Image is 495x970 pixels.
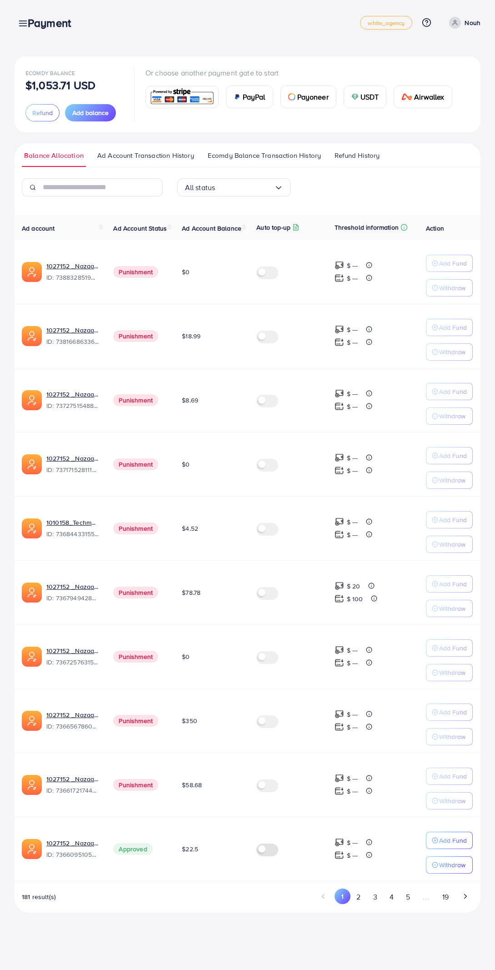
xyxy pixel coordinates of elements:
[46,518,99,539] div: <span class='underline'>1010158_Techmanistan pk acc_1715599413927</span></br>7368443315504726017
[46,658,99,667] span: ID: 7367257631523782657
[414,91,444,102] span: Airwallex
[347,517,358,528] p: $ ---
[46,401,99,410] span: ID: 7372751548805726224
[426,279,473,297] button: Withdraw
[347,529,358,540] p: $ ---
[426,472,473,489] button: Withdraw
[439,258,467,269] p: Add Fund
[426,600,473,617] button: Withdraw
[335,151,380,161] span: Refund History
[335,774,344,783] img: top-up amount
[445,17,480,29] a: Nouh
[344,85,387,108] a: cardUSDT
[46,529,99,538] span: ID: 7368443315504726017
[113,587,158,598] span: Punishment
[46,454,99,475] div: <span class='underline'>1027152 _Nazaagency_04</span></br>7371715281112170513
[439,603,465,614] p: Withdraw
[46,710,99,731] div: <span class='underline'>1027152 _Nazaagency_0051</span></br>7366567860828749825
[46,465,99,474] span: ID: 7371715281112170513
[347,709,358,720] p: $ ---
[335,337,344,347] img: top-up amount
[297,91,329,102] span: Payoneer
[439,795,465,806] p: Withdraw
[182,524,198,533] span: $4.52
[46,593,99,603] span: ID: 7367949428067450896
[426,383,473,400] button: Add Fund
[439,667,465,678] p: Withdraw
[335,517,344,527] img: top-up amount
[28,16,78,30] h3: Payment
[256,222,290,233] p: Auto top-up
[335,709,344,719] img: top-up amount
[280,85,336,108] a: cardPayoneer
[24,151,84,161] span: Balance Allocation
[367,889,383,905] button: Go to page 3
[426,832,473,849] button: Add Fund
[46,646,99,655] a: 1027152 _Nazaagency_016
[347,260,358,271] p: $ ---
[335,850,344,860] img: top-up amount
[360,16,412,30] a: white_agency
[46,390,99,399] a: 1027152 _Nazaagency_007
[335,645,344,655] img: top-up amount
[22,326,42,346] img: ic-ads-acc.e4c84228.svg
[347,645,358,656] p: $ ---
[22,454,42,474] img: ic-ads-acc.e4c84228.svg
[113,266,158,278] span: Punishment
[335,838,344,847] img: top-up amount
[347,465,358,476] p: $ ---
[335,530,344,539] img: top-up amount
[439,859,465,870] p: Withdraw
[347,722,358,733] p: $ ---
[439,539,465,550] p: Withdraw
[182,844,198,854] span: $22.5
[46,786,99,795] span: ID: 7366172174454882305
[439,475,465,486] p: Withdraw
[46,839,99,859] div: <span class='underline'>1027152 _Nazaagency_006</span></br>7366095105679261697
[383,889,400,905] button: Go to page 4
[335,466,344,475] img: top-up amount
[347,593,363,604] p: $ 100
[182,332,200,341] span: $18.99
[113,523,158,534] span: Punishment
[182,588,200,597] span: $78.78
[226,85,273,108] a: cardPayPal
[46,337,99,346] span: ID: 7381668633665093648
[426,255,473,272] button: Add Fund
[400,889,416,905] button: Go to page 5
[335,389,344,398] img: top-up amount
[335,889,350,904] button: Go to page 1
[46,261,99,271] a: 1027152 _Nazaagency_019
[439,643,467,653] p: Add Fund
[439,347,465,357] p: Withdraw
[347,401,358,412] p: $ ---
[22,224,55,233] span: Ad account
[426,704,473,721] button: Add Fund
[32,108,53,117] span: Refund
[335,453,344,462] img: top-up amount
[25,80,95,90] p: $1,053.71 USD
[347,273,358,284] p: $ ---
[97,151,194,161] span: Ad Account Transaction History
[22,583,42,603] img: ic-ads-acc.e4c84228.svg
[439,514,467,525] p: Add Fund
[347,388,358,399] p: $ ---
[145,67,460,78] p: Or choose another payment gate to start
[113,224,167,233] span: Ad Account Status
[426,511,473,528] button: Add Fund
[426,407,473,425] button: Withdraw
[46,646,99,667] div: <span class='underline'>1027152 _Nazaagency_016</span></br>7367257631523782657
[439,707,467,718] p: Add Fund
[22,839,42,859] img: ic-ads-acc.e4c84228.svg
[426,224,444,233] span: Action
[426,728,473,745] button: Withdraw
[22,711,42,731] img: ic-ads-acc.e4c84228.svg
[46,326,99,347] div: <span class='underline'>1027152 _Nazaagency_023</span></br>7381668633665093648
[439,835,467,846] p: Add Fund
[439,322,467,333] p: Add Fund
[335,261,344,270] img: top-up amount
[113,458,158,470] span: Punishment
[347,773,358,784] p: $ ---
[46,273,99,282] span: ID: 7388328519014645761
[46,710,99,719] a: 1027152 _Nazaagency_0051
